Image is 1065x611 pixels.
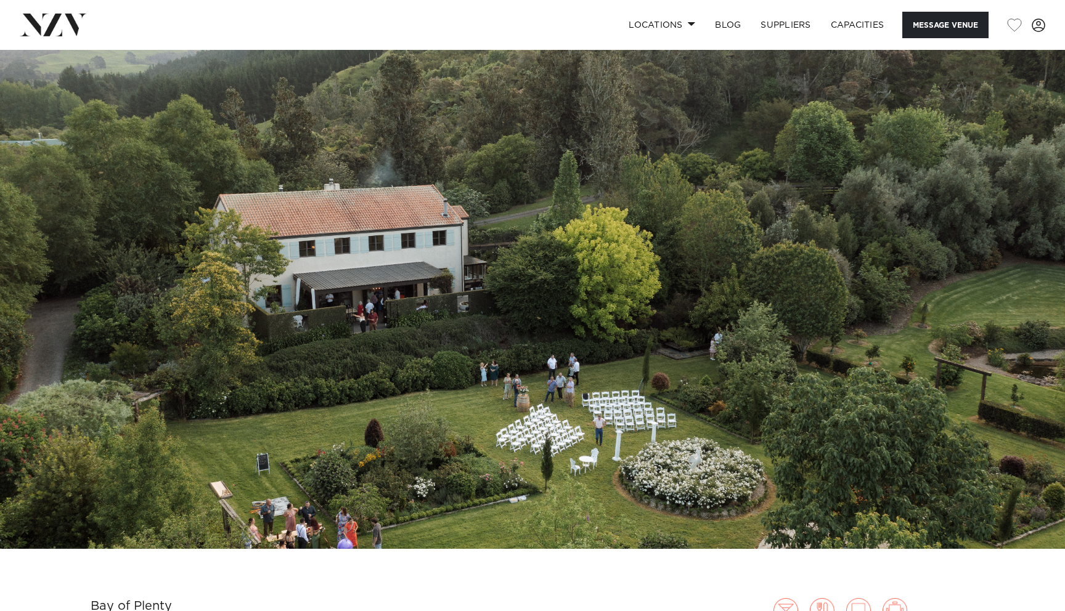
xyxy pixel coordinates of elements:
button: Message Venue [902,12,989,38]
a: Locations [619,12,705,38]
img: nzv-logo.png [20,14,87,36]
a: SUPPLIERS [751,12,820,38]
a: BLOG [705,12,751,38]
a: Capacities [821,12,894,38]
